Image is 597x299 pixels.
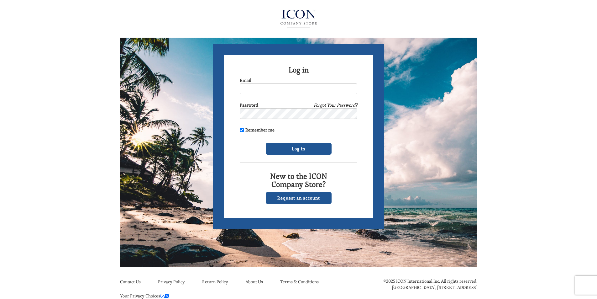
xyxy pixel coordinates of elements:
a: Return Policy [202,279,228,285]
a: About Us [245,279,263,285]
a: Terms & Conditions [280,279,319,285]
input: Log in [266,143,332,155]
a: Privacy Policy [158,279,185,285]
a: Contact Us [120,279,141,285]
a: Forgot Your Password? [314,102,357,108]
a: Your Privacy Choices [120,293,169,299]
label: Email [240,77,251,83]
h2: Log in [240,66,357,74]
h2: New to the ICON Company Store? [240,172,357,189]
label: Password [240,102,258,108]
label: Remember me [240,127,275,133]
input: Remember me [240,128,244,132]
a: Request an account [266,192,332,204]
p: ©2025 ICON International Inc. All rights reserved. [GEOGRAPHIC_DATA], [STREET_ADDRESS] [364,278,477,291]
